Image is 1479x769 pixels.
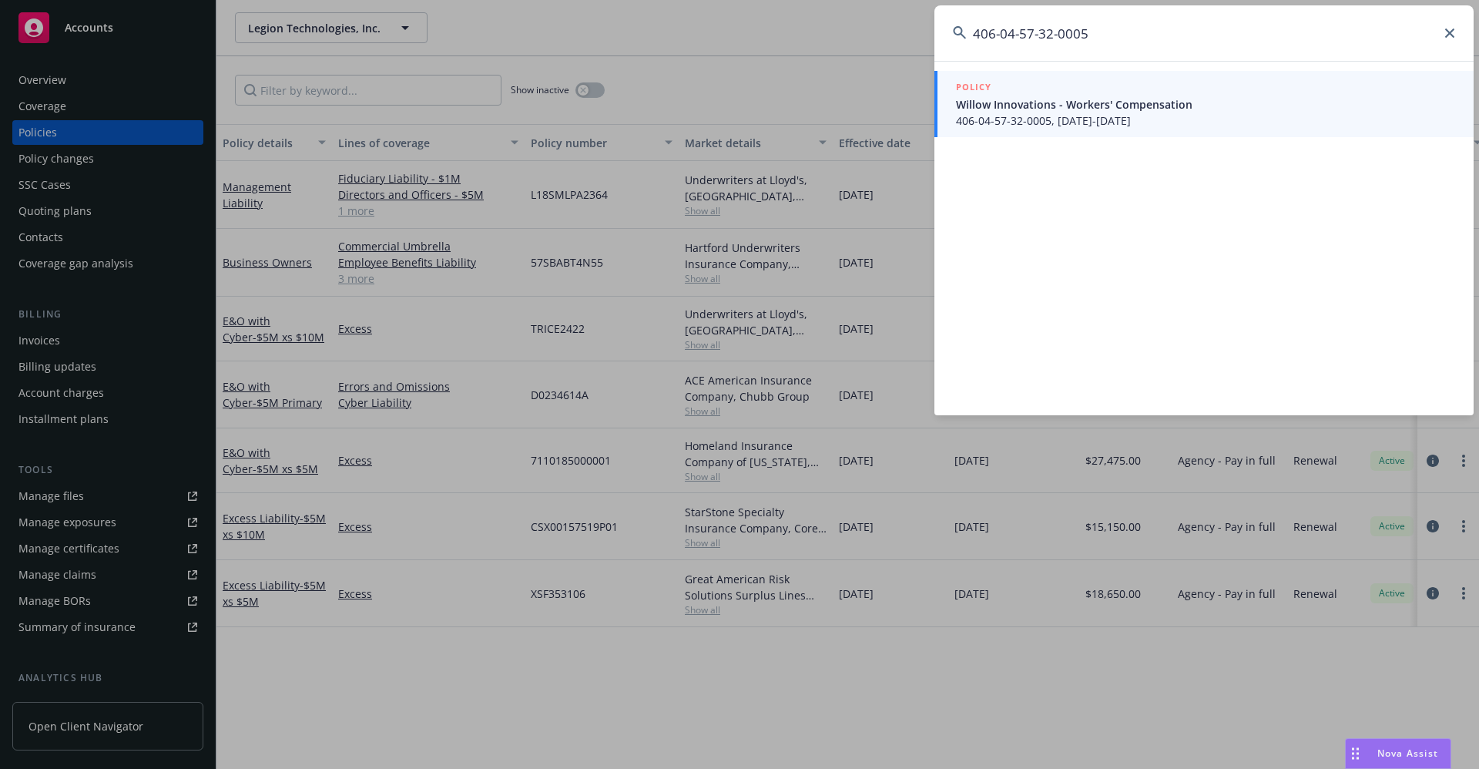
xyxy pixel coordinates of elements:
span: Willow Innovations - Workers' Compensation [956,96,1455,112]
span: 406-04-57-32-0005, [DATE]-[DATE] [956,112,1455,129]
input: Search... [934,5,1474,61]
h5: POLICY [956,79,991,95]
button: Nova Assist [1345,738,1451,769]
span: Nova Assist [1377,747,1438,760]
a: POLICYWillow Innovations - Workers' Compensation406-04-57-32-0005, [DATE]-[DATE] [934,71,1474,137]
div: Drag to move [1346,739,1365,768]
